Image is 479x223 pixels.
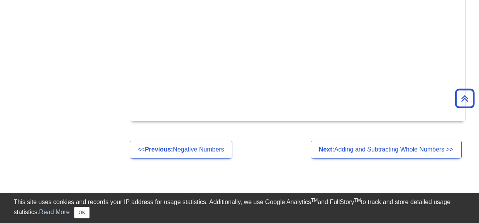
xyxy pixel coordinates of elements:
button: Close [74,207,89,218]
strong: Next: [319,146,334,153]
sup: TM [354,197,361,203]
a: Next:Adding and Subtracting Whole Numbers >> [311,141,462,158]
a: Read More [39,209,69,215]
a: <<Previous:Negative Numbers [130,141,232,158]
sup: TM [311,197,318,203]
strong: Previous: [145,146,173,153]
a: Back to Top [452,93,477,104]
div: This site uses cookies and records your IP address for usage statistics. Additionally, we use Goo... [14,197,465,218]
